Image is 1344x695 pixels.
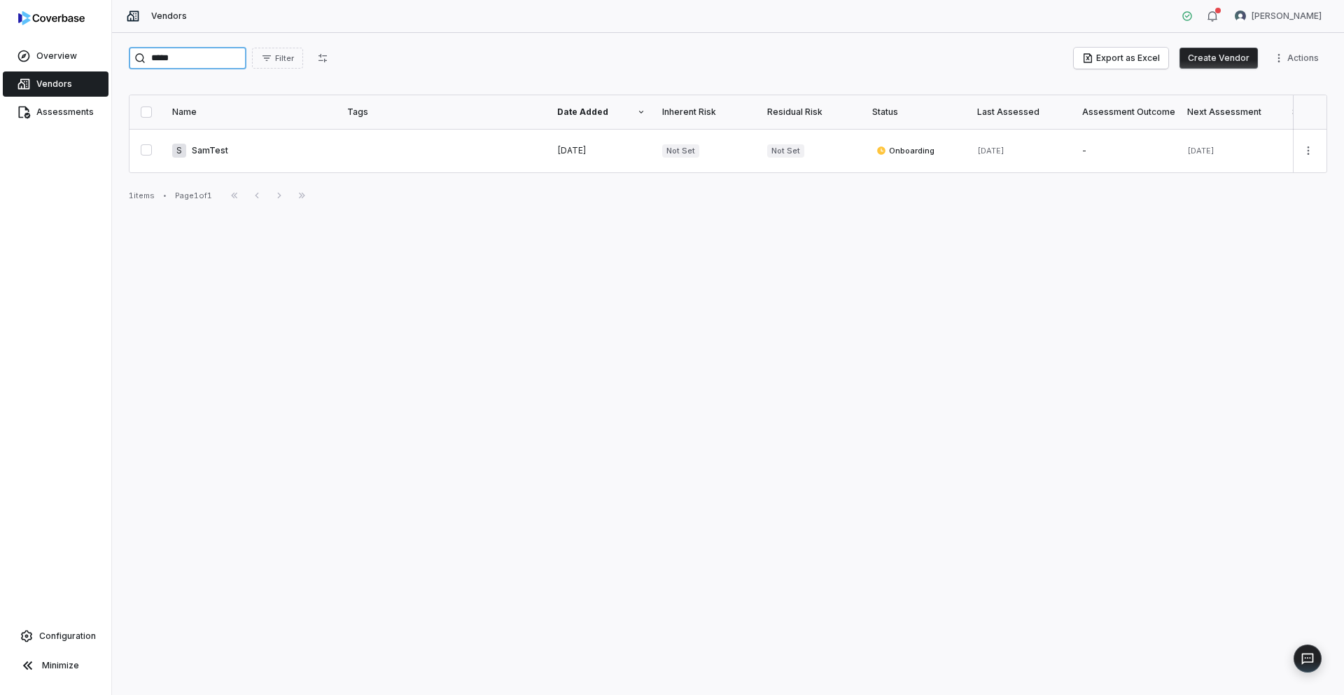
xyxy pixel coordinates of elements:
[6,624,106,649] a: Configuration
[3,71,108,97] a: Vendors
[977,106,1065,118] div: Last Assessed
[1179,48,1258,69] button: Create Vendor
[36,78,72,90] span: Vendors
[1252,11,1322,22] span: [PERSON_NAME]
[163,191,167,200] div: •
[6,652,106,680] button: Minimize
[347,106,540,118] div: Tags
[1082,106,1170,118] div: Assessment Outcome
[876,145,934,156] span: Onboarding
[662,144,699,158] span: Not Set
[767,106,855,118] div: Residual Risk
[275,53,294,64] span: Filter
[1074,129,1179,172] td: -
[1074,48,1168,69] button: Export as Excel
[1297,140,1319,161] button: More actions
[175,191,212,201] div: Page 1 of 1
[1187,106,1275,118] div: Next Assessment
[872,106,960,118] div: Status
[39,631,96,642] span: Configuration
[977,146,1004,156] span: [DATE]
[1235,11,1246,22] img: Samuel Folarin avatar
[252,48,303,69] button: Filter
[36,106,94,118] span: Assessments
[662,106,750,118] div: Inherent Risk
[129,191,155,201] div: 1 items
[1187,146,1214,156] span: [DATE]
[1226,6,1330,27] button: Samuel Folarin avatar[PERSON_NAME]
[42,660,79,671] span: Minimize
[1269,48,1327,69] button: More actions
[36,50,77,62] span: Overview
[3,99,108,125] a: Assessments
[3,43,108,69] a: Overview
[18,11,85,25] img: logo-D7KZi-bG.svg
[172,106,330,118] div: Name
[557,106,645,118] div: Date Added
[767,144,804,158] span: Not Set
[151,11,187,22] span: Vendors
[557,145,587,156] span: [DATE]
